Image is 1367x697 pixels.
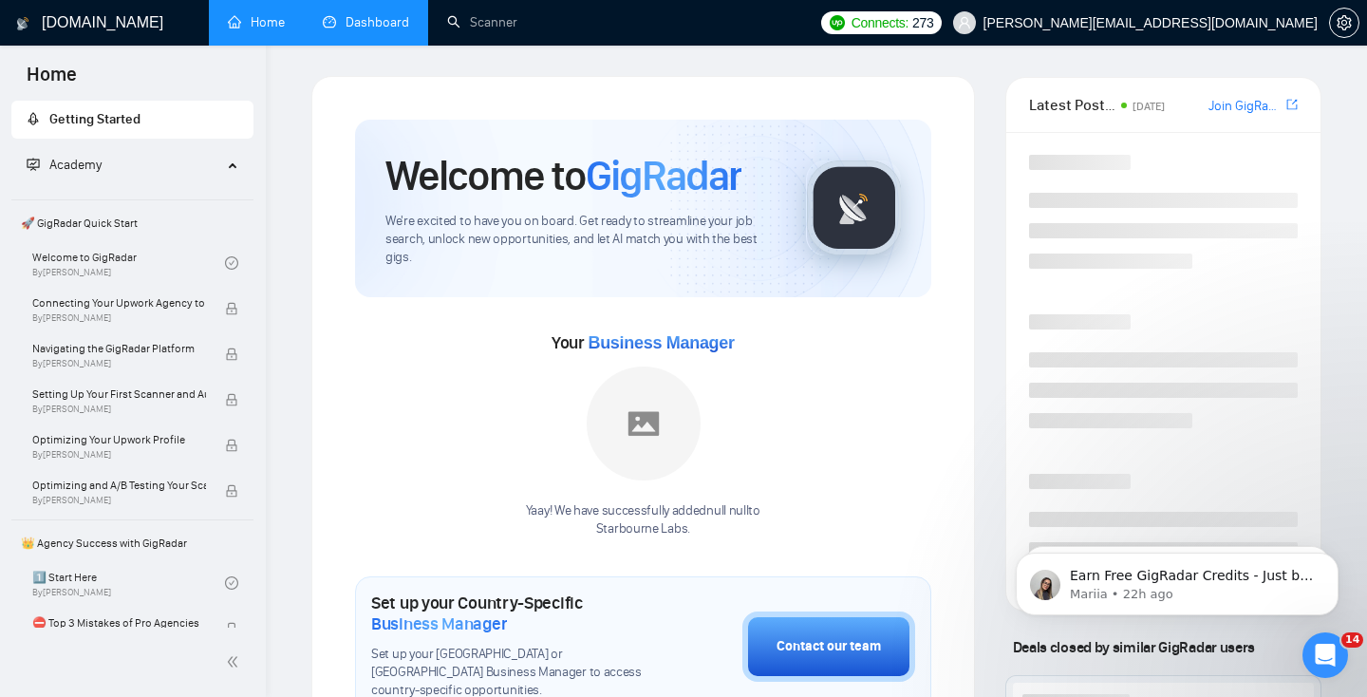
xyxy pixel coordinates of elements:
span: Connecting Your Upwork Agency to GigRadar [32,293,206,312]
span: ⛔ Top 3 Mistakes of Pro Agencies [32,613,206,632]
span: Navigating the GigRadar Platform [32,339,206,358]
img: logo [16,9,29,39]
span: rocket [27,112,40,125]
span: check-circle [225,256,238,270]
span: Setting Up Your First Scanner and Auto-Bidder [32,385,206,404]
span: By [PERSON_NAME] [32,449,206,461]
span: user [958,16,971,29]
span: By [PERSON_NAME] [32,358,206,369]
span: lock [225,393,238,406]
span: check-circle [225,576,238,590]
h1: Set up your Country-Specific [371,593,647,634]
span: setting [1330,15,1358,30]
a: dashboardDashboard [323,14,409,30]
iframe: Intercom notifications message [987,513,1367,646]
img: gigradar-logo.png [807,160,902,255]
a: Join GigRadar Slack Community [1208,96,1283,117]
span: lock [225,622,238,635]
span: GigRadar [586,150,741,201]
span: Optimizing Your Upwork Profile [32,430,206,449]
span: lock [225,484,238,498]
span: lock [225,348,238,361]
span: Your [552,332,735,353]
span: export [1286,97,1298,112]
span: By [PERSON_NAME] [32,404,206,415]
span: By [PERSON_NAME] [32,312,206,324]
span: Business Manager [588,333,734,352]
span: Business Manager [371,613,507,634]
a: homeHome [228,14,285,30]
span: Academy [27,157,102,173]
button: setting [1329,8,1359,38]
span: fund-projection-screen [27,158,40,171]
div: Yaay! We have successfully added null null to [526,502,760,538]
span: We're excited to have you on board. Get ready to streamline your job search, unlock new opportuni... [385,213,776,267]
span: Optimizing and A/B Testing Your Scanner for Better Results [32,476,206,495]
img: upwork-logo.png [830,15,845,30]
span: double-left [226,652,245,671]
button: Contact our team [742,612,915,682]
span: [DATE] [1133,100,1165,113]
span: Connects: [852,12,908,33]
h1: Welcome to [385,150,741,201]
span: Home [11,61,92,101]
span: 273 [912,12,933,33]
span: 14 [1341,632,1363,648]
li: Getting Started [11,101,253,139]
span: 🚀 GigRadar Quick Start [13,204,252,242]
a: Welcome to GigRadarBy[PERSON_NAME] [32,242,225,284]
span: Deals closed by similar GigRadar users [1005,631,1263,664]
a: searchScanner [447,14,517,30]
a: export [1286,96,1298,114]
span: lock [225,439,238,452]
img: placeholder.png [587,367,701,480]
a: setting [1329,15,1359,30]
span: lock [225,302,238,315]
span: 👑 Agency Success with GigRadar [13,524,252,562]
span: Academy [49,157,102,173]
span: Latest Posts from the GigRadar Community [1029,93,1115,117]
a: 1️⃣ Start HereBy[PERSON_NAME] [32,562,225,604]
p: Starbourne Labs . [526,520,760,538]
iframe: Intercom live chat [1302,632,1348,678]
div: Contact our team [777,636,881,657]
span: By [PERSON_NAME] [32,495,206,506]
span: Getting Started [49,111,140,127]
